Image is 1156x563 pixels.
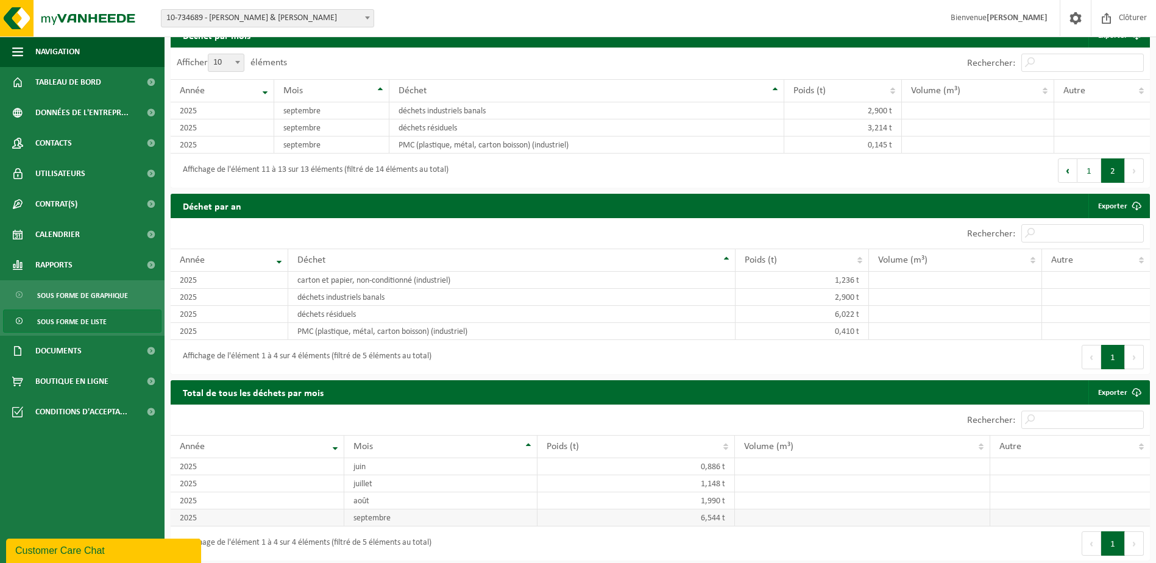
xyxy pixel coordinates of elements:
[35,97,129,128] span: Données de l'entrepr...
[1058,158,1077,183] button: Previous
[537,458,735,475] td: 0,886 t
[967,416,1015,425] label: Rechercher:
[784,119,902,136] td: 3,214 t
[297,255,325,265] span: Déchet
[35,189,77,219] span: Contrat(s)
[208,54,244,72] span: 10
[180,86,205,96] span: Année
[736,306,869,323] td: 6,022 t
[161,9,374,27] span: 10-734689 - ROGER & ROGER - MOUSCRON
[537,475,735,492] td: 1,148 t
[1101,345,1125,369] button: 1
[3,283,161,306] a: Sous forme de graphique
[344,492,537,509] td: août
[1125,158,1144,183] button: Next
[171,323,288,340] td: 2025
[389,119,784,136] td: déchets résiduels
[987,13,1048,23] strong: [PERSON_NAME]
[1088,380,1149,405] a: Exporter
[161,10,374,27] span: 10-734689 - ROGER & ROGER - MOUSCRON
[6,536,204,563] iframe: chat widget
[274,136,389,154] td: septembre
[171,119,274,136] td: 2025
[1125,531,1144,556] button: Next
[35,336,82,366] span: Documents
[288,272,736,289] td: carton et papier, non-conditionné (industriel)
[177,346,431,368] div: Affichage de l'élément 1 à 4 sur 4 éléments (filtré de 5 éléments au total)
[171,306,288,323] td: 2025
[171,458,344,475] td: 2025
[999,442,1021,451] span: Autre
[288,306,736,323] td: déchets résiduels
[1077,158,1101,183] button: 1
[1063,86,1085,96] span: Autre
[3,310,161,333] a: Sous forme de liste
[171,136,274,154] td: 2025
[180,442,205,451] span: Année
[171,509,344,526] td: 2025
[744,442,793,451] span: Volume (m³)
[274,102,389,119] td: septembre
[967,58,1015,68] label: Rechercher:
[177,58,287,68] label: Afficher éléments
[793,86,826,96] span: Poids (t)
[35,37,80,67] span: Navigation
[1125,345,1144,369] button: Next
[1101,158,1125,183] button: 2
[171,289,288,306] td: 2025
[537,509,735,526] td: 6,544 t
[171,475,344,492] td: 2025
[171,492,344,509] td: 2025
[35,366,108,397] span: Boutique en ligne
[1101,531,1125,556] button: 1
[35,219,80,250] span: Calendrier
[1082,345,1101,369] button: Previous
[878,255,927,265] span: Volume (m³)
[353,442,373,451] span: Mois
[208,54,244,71] span: 10
[177,160,449,182] div: Affichage de l'élément 11 à 13 sur 13 éléments (filtré de 14 éléments au total)
[736,289,869,306] td: 2,900 t
[1082,531,1101,556] button: Previous
[171,272,288,289] td: 2025
[35,158,85,189] span: Utilisateurs
[35,250,73,280] span: Rapports
[389,102,784,119] td: déchets industriels banals
[736,323,869,340] td: 0,410 t
[736,272,869,289] td: 1,236 t
[288,289,736,306] td: déchets industriels banals
[35,397,127,427] span: Conditions d'accepta...
[911,86,960,96] span: Volume (m³)
[37,284,128,307] span: Sous forme de graphique
[171,194,254,218] h2: Déchet par an
[344,458,537,475] td: juin
[784,102,902,119] td: 2,900 t
[1088,194,1149,218] a: Exporter
[171,102,274,119] td: 2025
[344,509,537,526] td: septembre
[967,229,1015,239] label: Rechercher:
[35,128,72,158] span: Contacts
[288,323,736,340] td: PMC (plastique, métal, carton boisson) (industriel)
[344,475,537,492] td: juillet
[180,255,205,265] span: Année
[537,492,735,509] td: 1,990 t
[745,255,777,265] span: Poids (t)
[177,533,431,554] div: Affichage de l'élément 1 à 4 sur 4 éléments (filtré de 5 éléments au total)
[35,67,101,97] span: Tableau de bord
[389,136,784,154] td: PMC (plastique, métal, carton boisson) (industriel)
[399,86,427,96] span: Déchet
[274,119,389,136] td: septembre
[547,442,579,451] span: Poids (t)
[1051,255,1073,265] span: Autre
[283,86,303,96] span: Mois
[784,136,902,154] td: 0,145 t
[171,380,336,404] h2: Total de tous les déchets par mois
[37,310,107,333] span: Sous forme de liste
